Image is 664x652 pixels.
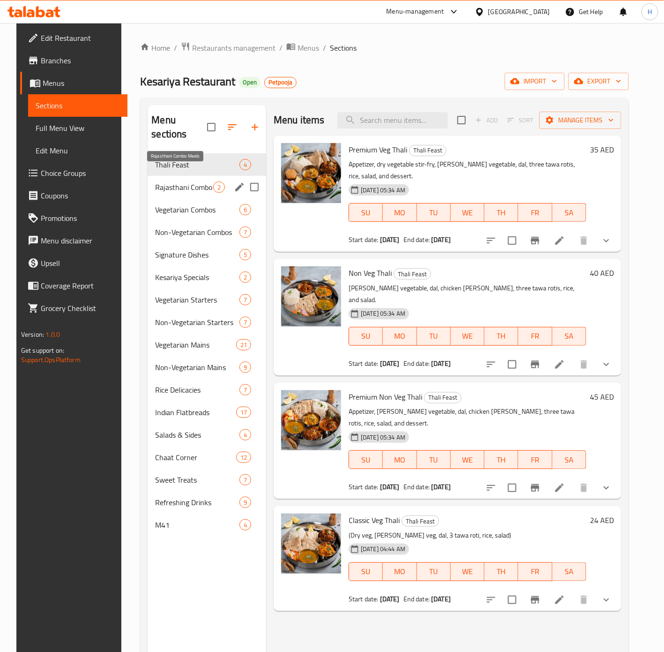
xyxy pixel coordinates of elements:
[522,453,548,467] span: FR
[357,309,409,318] span: [DATE] 05:34 AM
[417,327,451,346] button: TU
[213,182,225,193] div: items
[601,594,612,606] svg: Show Choices
[417,450,451,469] button: TU
[239,362,251,373] div: items
[236,339,251,350] div: items
[455,453,481,467] span: WE
[148,514,266,536] div: M414
[573,353,595,376] button: delete
[403,357,430,370] span: End date:
[240,250,251,259] span: 5
[240,205,251,214] span: 6
[140,42,629,54] nav: breadcrumb
[349,234,379,246] span: Start date:
[387,329,413,343] span: MO
[349,390,422,404] span: Premium Non Veg Thali
[240,431,251,440] span: 4
[323,42,326,53] li: /
[155,362,239,373] span: Non-Vegetarian Mains
[357,545,409,553] span: [DATE] 04:44 AM
[155,182,213,193] span: Rajasthani Combo Meals
[502,355,522,374] span: Select to update
[501,113,539,128] span: Select section first
[181,42,276,54] a: Restaurants management
[488,7,550,17] div: [GEOGRAPHIC_DATA]
[41,280,120,291] span: Coverage Report
[41,167,120,179] span: Choice Groups
[155,474,239,485] div: Sweet Treats
[421,206,447,220] span: TU
[556,206,582,220] span: SA
[573,589,595,611] button: delete
[556,565,582,578] span: SA
[20,184,127,207] a: Coupons
[155,159,239,170] div: Thali Feast
[240,521,251,530] span: 4
[41,303,120,314] span: Grocery Checklist
[155,227,239,238] span: Non-Vegetarian Combos
[148,176,266,198] div: Rajasthani Combo Meals2edit
[383,562,417,581] button: MO
[237,453,251,462] span: 12
[554,482,565,493] a: Edit menu item
[155,497,239,508] div: Refreshing Drinks
[41,190,120,201] span: Coupons
[28,139,127,162] a: Edit Menu
[155,249,239,260] div: Signature Dishes
[455,329,481,343] span: WE
[353,329,379,343] span: SU
[240,498,251,507] span: 9
[240,476,251,485] span: 7
[573,477,595,499] button: delete
[214,183,224,192] span: 2
[601,482,612,493] svg: Show Choices
[552,327,586,346] button: SA
[568,73,629,90] button: export
[387,6,444,17] div: Menu-management
[240,386,251,394] span: 7
[237,408,251,417] span: 17
[286,42,319,54] a: Menus
[485,203,518,222] button: TH
[451,327,485,346] button: WE
[402,516,439,527] span: Thali Feast
[148,288,266,311] div: Vegetarian Starters7
[155,204,239,215] div: Vegetarian Combos
[552,450,586,469] button: SA
[539,112,621,129] button: Manage items
[431,481,451,493] b: [DATE]
[20,27,127,49] a: Edit Restaurant
[155,317,239,328] span: Non-Vegetarian Starters
[451,450,485,469] button: WE
[485,562,518,581] button: TH
[349,143,407,157] span: Premium Veg Thali
[417,203,451,222] button: TU
[155,519,239,531] span: M41
[590,514,614,527] h6: 24 AED
[573,229,595,252] button: delete
[380,481,400,493] b: [DATE]
[524,229,546,252] button: Branch-specific-item
[148,266,266,288] div: Kesariya Specials2
[357,433,409,442] span: [DATE] 05:34 AM
[409,145,447,156] div: Thali Feast
[239,317,251,328] div: items
[349,562,383,581] button: SU
[41,258,120,269] span: Upsell
[155,429,239,440] span: Salads & Sides
[480,353,502,376] button: sort-choices
[394,268,431,280] div: Thali Feast
[201,117,221,137] span: Select all sections
[421,565,447,578] span: TU
[387,453,413,467] span: MO
[518,562,552,581] button: FR
[41,212,120,224] span: Promotions
[281,266,341,326] img: Non Veg Thali
[349,159,586,182] p: Appetizer, dry vegetable stir-fry, [PERSON_NAME] vegetable, dal, three tawa rotis, rice, salad, a...
[595,589,618,611] button: show more
[148,221,266,243] div: Non-Vegetarian Combos7
[403,234,430,246] span: End date:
